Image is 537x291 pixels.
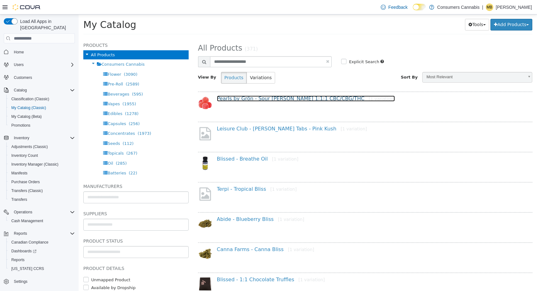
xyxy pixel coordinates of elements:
span: Inventory Count [9,152,75,159]
span: Users [14,62,24,67]
button: Reports [11,230,30,237]
span: View By [119,60,138,65]
button: Transfers [6,195,77,204]
span: All Products [12,38,36,43]
span: (285) [37,146,48,151]
button: Adjustments (Classic) [6,142,77,151]
input: Dark Mode [413,4,426,10]
span: Canadian Compliance [9,239,75,246]
button: Catalog [1,86,77,95]
button: Manifests [6,169,77,178]
span: Beverages [29,77,51,82]
a: Most Relevant [344,58,454,68]
span: Transfers (Classic) [11,188,43,193]
a: Abide - Blueberry Bliss[1 variation] [138,202,226,208]
a: Feedback [378,1,410,14]
a: Dashboards [6,247,77,255]
span: Seeds [29,127,41,131]
button: Catalog [11,86,29,94]
img: 150 [119,232,134,246]
button: Users [11,61,26,69]
img: 150 [119,81,134,96]
span: Flower [29,58,42,62]
small: [1 variation] [199,202,226,207]
span: Settings [11,277,75,285]
small: (371) [166,32,179,37]
img: 150 [119,142,134,156]
span: Topicals [29,136,45,141]
button: Inventory [1,134,77,142]
span: Promotions [9,122,75,129]
button: Inventory Manager (Classic) [6,160,77,169]
span: My Catalog [5,5,58,16]
h5: Suppliers [5,195,110,203]
span: Reports [9,256,75,264]
a: Reports [9,256,27,264]
span: (1955) [44,87,58,92]
button: Products [142,58,168,69]
span: Cash Management [11,218,43,223]
button: Operations [11,208,35,216]
button: Canadian Compliance [6,238,77,247]
a: Inventory Manager (Classic) [9,161,61,168]
span: Purchase Orders [9,178,75,186]
span: Batteries [29,156,47,161]
button: Reports [1,229,77,238]
small: [1 variation] [220,263,246,268]
a: Adjustments (Classic) [9,143,50,151]
a: Settings [11,278,30,285]
span: (267) [48,136,59,141]
span: Inventory [11,134,75,142]
span: Most Relevant [344,58,445,68]
span: Dashboards [11,249,36,254]
span: Inventory Manager (Classic) [11,162,58,167]
span: Edibles [29,97,44,102]
img: 150 [119,262,134,277]
span: Concentrates [29,117,56,121]
span: Operations [14,210,32,215]
span: Washington CCRS [9,265,75,272]
a: Classification (Classic) [9,95,52,103]
span: (595) [53,77,64,82]
span: MB [487,3,492,11]
button: Purchase Orders [6,178,77,186]
button: Promotions [6,121,77,130]
small: [1 variation] [193,142,220,147]
a: Canadian Compliance [9,239,51,246]
button: Classification (Classic) [6,95,77,103]
button: Variations [168,58,197,69]
span: Dashboards [9,247,75,255]
span: Operations [11,208,75,216]
span: Adjustments (Classic) [11,144,48,149]
span: Reports [11,257,25,262]
small: [1 variation] [209,233,236,238]
button: Settings [1,277,77,286]
img: Cova [13,4,41,10]
span: Canadian Compliance [11,240,48,245]
h5: Product Details [5,250,110,258]
span: My Catalog (Beta) [11,114,42,119]
span: All Products [119,29,164,38]
a: Leisure Club - [PERSON_NAME] Tabs - Pink Kush[1 variation] [138,111,289,117]
p: | [482,3,483,11]
span: My Catalog (Classic) [11,105,46,110]
a: My Catalog (Beta) [9,113,44,120]
p: Consumers Cannabis [437,3,480,11]
h5: Products [5,27,110,35]
a: Transfers (Classic) [9,187,45,195]
button: Home [1,47,77,56]
a: Canna Farms - Canna Bliss[1 variation] [138,232,236,238]
h5: Product Status [5,223,110,230]
a: Home [11,48,26,56]
button: Inventory [11,134,32,142]
label: Explicit Search [269,44,301,51]
span: Reports [14,231,27,236]
p: [PERSON_NAME] [496,3,532,11]
span: (1973) [59,117,73,121]
span: Purchase Orders [11,179,40,184]
button: Cash Management [6,217,77,225]
span: (3090) [45,58,59,62]
button: My Catalog (Classic) [6,103,77,112]
span: Vapes [29,87,41,92]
